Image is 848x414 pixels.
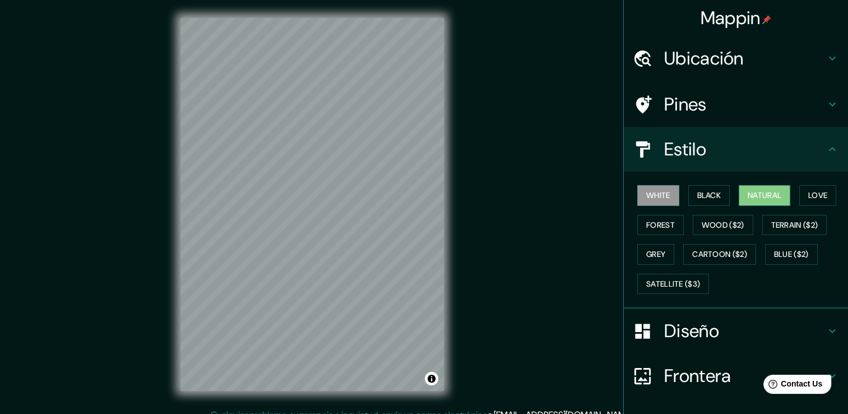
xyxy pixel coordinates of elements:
[624,309,848,353] div: Diseño
[701,6,761,30] font: Mappin
[808,188,827,203] font: Love
[664,138,826,160] h4: Estilo
[697,188,721,203] font: Black
[799,185,836,206] button: Love
[771,218,818,232] font: Terrain ($2)
[739,185,790,206] button: Natural
[637,274,709,295] button: Satellite ($3)
[765,244,818,265] button: Blue ($2)
[762,215,827,236] button: Terrain ($2)
[774,247,809,261] font: Blue ($2)
[693,215,753,236] button: Wood ($2)
[748,188,781,203] font: Natural
[425,372,438,385] button: Alternar atribución
[646,247,665,261] font: Grey
[692,247,747,261] font: Cartoon ($2)
[637,185,679,206] button: White
[624,36,848,81] div: Ubicación
[664,320,826,342] h4: Diseño
[702,218,744,232] font: Wood ($2)
[624,127,848,172] div: Estilo
[664,93,826,116] h4: Pines
[646,277,700,291] font: Satellite ($3)
[748,370,836,402] iframe: Help widget launcher
[664,47,826,70] h4: Ubicación
[688,185,730,206] button: Black
[664,365,826,387] h4: Frontera
[683,244,756,265] button: Cartoon ($2)
[637,215,684,236] button: Forest
[180,18,444,391] canvas: Mapa
[762,15,771,24] img: pin-icon.png
[624,82,848,127] div: Pines
[624,353,848,398] div: Frontera
[646,188,670,203] font: White
[646,218,675,232] font: Forest
[637,244,674,265] button: Grey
